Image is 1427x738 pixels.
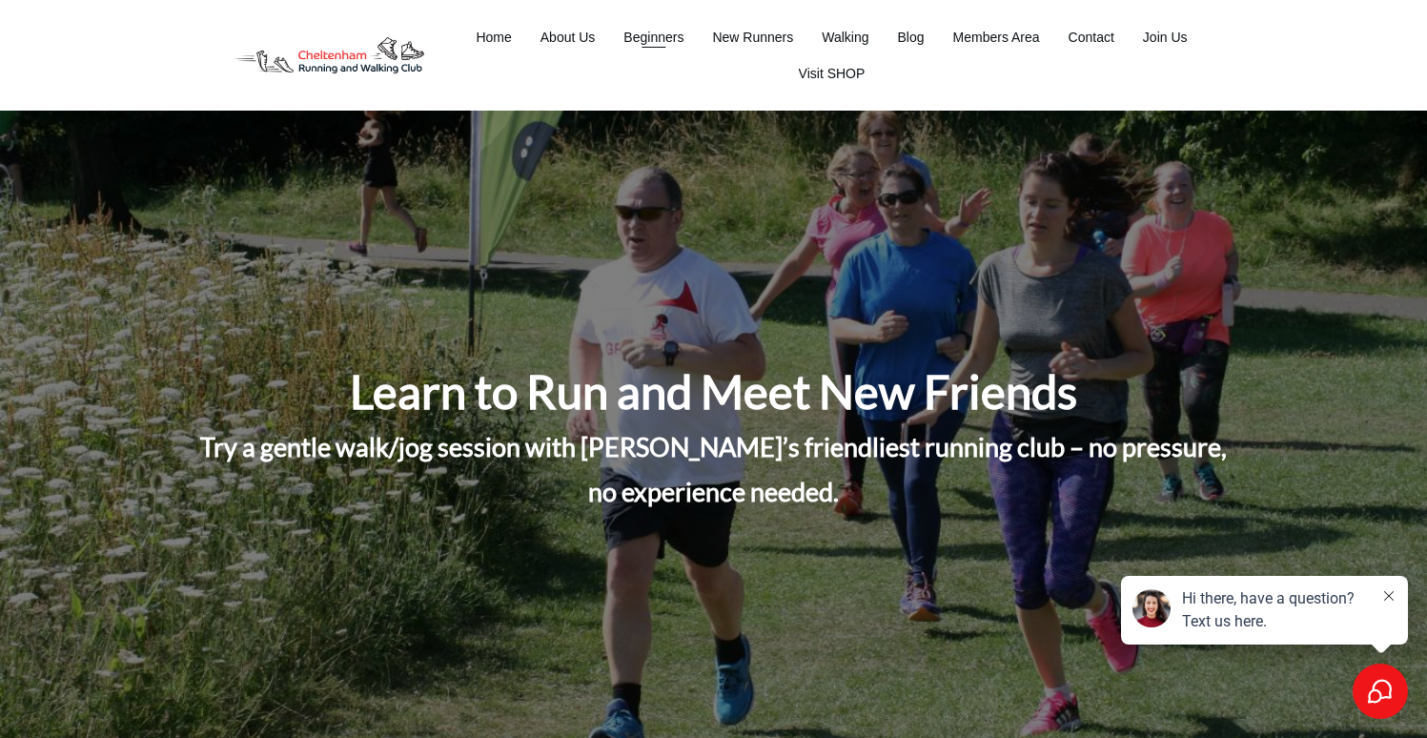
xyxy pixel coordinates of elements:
a: Visit SHOP [799,60,866,87]
a: Members Area [953,24,1040,51]
h1: Learn to Run and Meet New Friends [350,361,1077,422]
a: Contact [1069,24,1114,51]
a: About Us [540,24,596,51]
a: Blog [898,24,925,51]
a: Join Us [1143,24,1188,51]
a: Home [476,24,511,51]
strong: Try a gentle walk/jog session with [PERSON_NAME]’s friendliest running club – no pressure, no exp... [200,431,1227,507]
img: Decathlon [218,24,440,88]
a: Walking [822,24,868,51]
a: New Runners [712,24,793,51]
a: Beginners [623,24,683,51]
